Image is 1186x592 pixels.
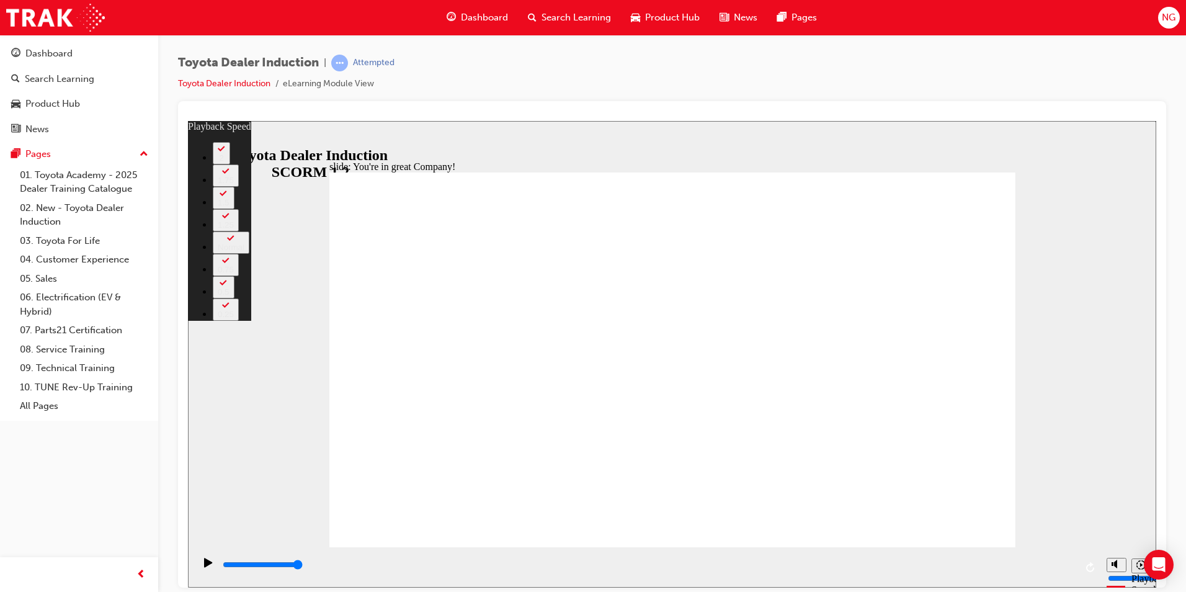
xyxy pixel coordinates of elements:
[437,5,518,30] a: guage-iconDashboard
[631,10,640,25] span: car-icon
[15,359,153,378] a: 09. Technical Training
[15,199,153,231] a: 02. New - Toyota Dealer Induction
[331,55,348,71] span: learningRecordVerb_ATTEMPT-icon
[178,78,270,89] a: Toyota Dealer Induction
[5,143,153,166] button: Pages
[1158,7,1180,29] button: NG
[1144,550,1174,580] div: Open Intercom Messenger
[894,437,912,456] button: Replay (Ctrl+Alt+R)
[15,231,153,251] a: 03. Toyota For Life
[25,21,42,43] button: 2
[11,124,20,135] span: news-icon
[542,11,611,25] span: Search Learning
[791,11,817,25] span: Pages
[25,122,49,137] div: News
[15,269,153,289] a: 05. Sales
[25,147,51,161] div: Pages
[15,340,153,359] a: 08. Service Training
[6,436,27,457] button: Play (Ctrl+Alt+P)
[324,56,326,70] span: |
[912,426,962,467] div: misc controls
[5,40,153,143] button: DashboardSearch LearningProduct HubNews
[25,47,73,61] div: Dashboard
[5,118,153,141] a: News
[6,4,105,32] img: Trak
[734,11,757,25] span: News
[919,437,939,451] button: Mute (Ctrl+Alt+M)
[447,10,456,25] span: guage-icon
[25,72,94,86] div: Search Learning
[920,452,1000,462] input: volume
[720,10,729,25] span: news-icon
[943,452,962,475] div: Playback Speed
[767,5,827,30] a: pages-iconPages
[5,68,153,91] a: Search Learning
[11,149,20,160] span: pages-icon
[777,10,787,25] span: pages-icon
[5,42,153,65] a: Dashboard
[528,10,537,25] span: search-icon
[136,567,146,583] span: prev-icon
[1162,11,1175,25] span: NG
[15,378,153,397] a: 10. TUNE Rev-Up Training
[11,99,20,110] span: car-icon
[5,92,153,115] a: Product Hub
[15,250,153,269] a: 04. Customer Experience
[518,5,621,30] a: search-iconSearch Learning
[140,146,148,163] span: up-icon
[178,56,319,70] span: Toyota Dealer Induction
[30,32,37,42] div: 2
[283,77,374,91] li: eLearning Module View
[35,439,115,449] input: slide progress
[15,397,153,416] a: All Pages
[15,288,153,321] a: 06. Electrification (EV & Hybrid)
[15,166,153,199] a: 01. Toyota Academy - 2025 Dealer Training Catalogue
[943,437,963,452] button: Playback speed
[621,5,710,30] a: car-iconProduct Hub
[25,97,80,111] div: Product Hub
[353,57,395,69] div: Attempted
[11,74,20,85] span: search-icon
[6,426,912,467] div: playback controls
[15,321,153,340] a: 07. Parts21 Certification
[645,11,700,25] span: Product Hub
[710,5,767,30] a: news-iconNews
[461,11,508,25] span: Dashboard
[11,48,20,60] span: guage-icon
